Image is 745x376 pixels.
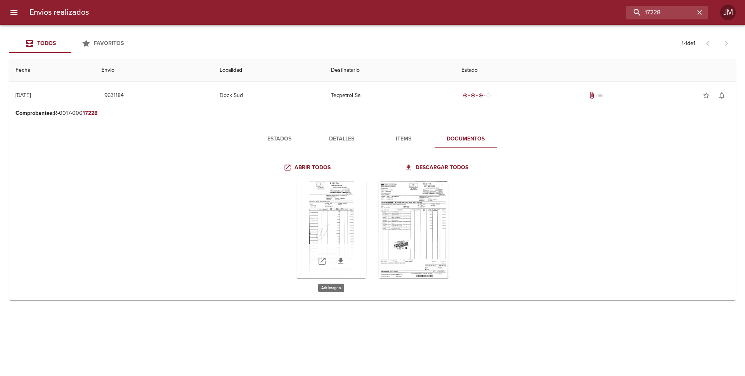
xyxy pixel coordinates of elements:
div: [DATE] [16,92,31,99]
button: 9631184 [101,88,127,103]
span: Pagina anterior [698,39,717,47]
th: Destinatario [325,59,455,81]
span: Abrir todos [285,163,331,173]
div: JM [720,5,736,20]
a: Abrir [313,252,331,270]
span: Documentos [439,134,492,144]
th: Estado [455,59,736,81]
td: Dock Sud [213,81,325,109]
button: Agregar a favoritos [698,88,714,103]
div: Arir imagen [379,181,449,278]
th: Localidad [213,59,325,81]
span: Detalles [315,134,368,144]
p: R-0017-000 [16,109,729,117]
span: radio_button_unchecked [486,93,491,98]
a: Descargar [331,252,350,270]
p: 1 - 1 de 1 [682,40,695,47]
span: Todos [37,40,56,47]
span: notifications_none [718,92,726,99]
div: En viaje [461,92,492,99]
span: Descargar todos [406,163,468,173]
th: Envio [95,59,213,81]
span: Estados [253,134,306,144]
span: Tiene documentos adjuntos [588,92,596,99]
td: Tecpetrol Sa [325,81,455,109]
th: Fecha [9,59,95,81]
div: Tabs detalle de guia [248,130,497,148]
span: radio_button_checked [463,93,468,98]
span: Pagina siguiente [717,34,736,53]
span: star_border [702,92,710,99]
table: Tabla de envíos del cliente [9,59,736,300]
a: Descargar todos [403,161,471,175]
div: Tabs Envios [9,34,133,53]
em: 17228 [83,110,97,116]
span: 9631184 [104,91,124,100]
a: Abrir todos [282,161,334,175]
span: Favoritos [94,40,124,47]
b: Comprobantes : [16,110,54,116]
span: radio_button_checked [478,93,483,98]
span: Items [377,134,430,144]
button: Activar notificaciones [714,88,729,103]
button: menu [5,3,23,22]
span: No tiene pedido asociado [596,92,603,99]
span: radio_button_checked [471,93,475,98]
input: buscar [626,6,695,19]
h6: Envios realizados [29,6,89,19]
